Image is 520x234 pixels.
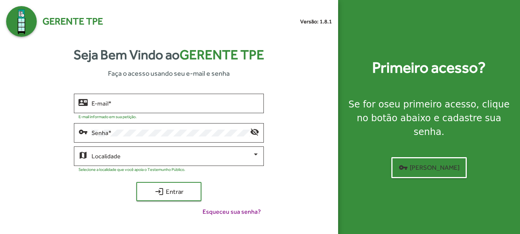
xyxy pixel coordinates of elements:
[391,157,467,178] button: [PERSON_NAME]
[78,114,137,119] mat-hint: E-mail informado em sua petição.
[300,18,332,26] small: Versão: 1.8.1
[143,185,195,198] span: Entrar
[136,182,201,201] button: Entrar
[399,163,408,172] mat-icon: vpn_key
[43,14,103,29] span: Gerente TPE
[180,47,264,62] span: Gerente TPE
[6,6,37,37] img: Logo Gerente
[384,99,476,110] strong: seu primeiro acesso
[372,56,486,79] strong: Primeiro acesso?
[78,150,88,159] mat-icon: map
[78,127,88,136] mat-icon: vpn_key
[78,167,185,172] mat-hint: Selecione a localidade que você apoia o Testemunho Público.
[155,187,164,196] mat-icon: login
[74,45,264,65] strong: Seja Bem Vindo ao
[347,97,511,139] div: Se for o , clique no botão abaixo e cadastre sua senha.
[250,127,259,136] mat-icon: visibility_off
[399,161,459,174] span: [PERSON_NAME]
[78,97,88,107] mat-icon: contact_mail
[203,207,261,216] span: Esqueceu sua senha?
[108,68,230,78] span: Faça o acesso usando seu e-mail e senha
